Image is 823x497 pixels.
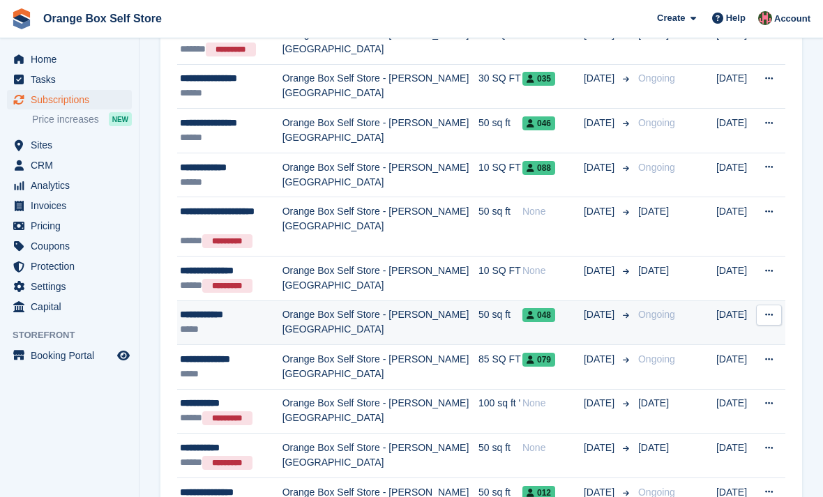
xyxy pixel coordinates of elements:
span: [DATE] [584,116,617,130]
span: [DATE] [584,352,617,367]
td: Orange Box Self Store - [PERSON_NAME][GEOGRAPHIC_DATA] [282,64,478,109]
a: menu [7,176,132,195]
a: menu [7,236,132,256]
td: [DATE] [716,20,756,64]
div: None [522,204,584,219]
td: [DATE] [716,300,756,345]
span: Help [726,11,746,25]
td: [DATE] [716,345,756,390]
span: Account [774,12,810,26]
span: Capital [31,297,114,316]
span: [DATE] [638,265,669,276]
span: 048 [522,308,555,322]
span: [DATE] [584,71,617,86]
span: CRM [31,155,114,175]
span: [DATE] [584,307,617,322]
td: 30 SQ FT [478,64,522,109]
span: Ongoing [638,309,675,320]
a: menu [7,70,132,89]
td: [DATE] [716,256,756,300]
span: 046 [522,116,555,130]
span: Storefront [13,328,139,342]
span: Pricing [31,216,114,236]
td: Orange Box Self Store - [PERSON_NAME][GEOGRAPHIC_DATA] [282,389,478,434]
div: NEW [109,112,132,126]
span: Subscriptions [31,90,114,109]
span: [DATE] [584,441,617,455]
span: Ongoing [638,162,675,173]
img: stora-icon-8386f47178a22dfd0bd8f6a31ec36ba5ce8667c1dd55bd0f319d3a0aa187defe.svg [11,8,32,29]
td: 50 sq ft [478,434,522,478]
a: Price increases NEW [32,112,132,127]
a: menu [7,155,132,175]
td: [DATE] [716,109,756,153]
span: [DATE] [638,442,669,453]
img: David Clark [758,11,772,25]
span: Create [657,11,685,25]
span: Ongoing [638,353,675,365]
td: Orange Box Self Store - [PERSON_NAME][GEOGRAPHIC_DATA] [282,153,478,197]
span: Booking Portal [31,346,114,365]
td: 10 SQ FT [478,20,522,64]
div: None [522,441,584,455]
a: menu [7,297,132,316]
span: 088 [522,161,555,175]
span: Settings [31,277,114,296]
td: Orange Box Self Store - [PERSON_NAME][GEOGRAPHIC_DATA] [282,300,478,345]
td: [DATE] [716,64,756,109]
td: Orange Box Self Store - [PERSON_NAME][GEOGRAPHIC_DATA] [282,197,478,257]
span: Protection [31,257,114,276]
span: [DATE] [584,204,617,219]
td: 50 sq ft [478,300,522,345]
td: Orange Box Self Store - [PERSON_NAME][GEOGRAPHIC_DATA] [282,20,478,64]
td: 85 SQ FT [478,345,522,390]
span: Tasks [31,70,114,89]
span: Home [31,49,114,69]
a: Orange Box Self Store [38,7,167,30]
span: Sites [31,135,114,155]
a: Preview store [115,347,132,364]
a: menu [7,346,132,365]
span: Invoices [31,196,114,215]
span: Ongoing [638,117,675,128]
td: Orange Box Self Store - [PERSON_NAME][GEOGRAPHIC_DATA] [282,434,478,478]
span: [DATE] [638,206,669,217]
span: 079 [522,353,555,367]
a: menu [7,49,132,69]
span: [DATE] [584,160,617,175]
td: [DATE] [716,153,756,197]
a: menu [7,216,132,236]
span: Coupons [31,236,114,256]
td: Orange Box Self Store - [PERSON_NAME][GEOGRAPHIC_DATA] [282,256,478,300]
span: Analytics [31,176,114,195]
span: [DATE] [638,397,669,408]
a: menu [7,90,132,109]
span: Ongoing [638,72,675,84]
a: menu [7,135,132,155]
td: Orange Box Self Store - [PERSON_NAME][GEOGRAPHIC_DATA] [282,345,478,390]
td: 10 SQ FT [478,256,522,300]
td: 10 SQ FT [478,153,522,197]
td: 50 sq ft [478,197,522,257]
span: [DATE] [638,29,669,40]
td: [DATE] [716,389,756,434]
a: menu [7,277,132,296]
span: [DATE] [584,396,617,411]
div: None [522,396,584,411]
td: [DATE] [716,197,756,257]
span: [DATE] [584,263,617,278]
a: menu [7,257,132,276]
span: Price increases [32,113,99,126]
td: [DATE] [716,434,756,478]
a: menu [7,196,132,215]
div: None [522,263,584,278]
td: Orange Box Self Store - [PERSON_NAME][GEOGRAPHIC_DATA] [282,109,478,153]
span: 035 [522,72,555,86]
td: 50 sq ft [478,109,522,153]
td: 100 sq ft ' [478,389,522,434]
